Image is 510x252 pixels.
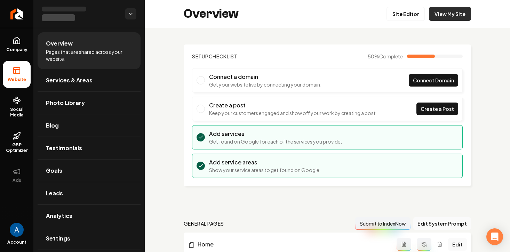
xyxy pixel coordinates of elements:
[448,238,467,251] a: Edit
[46,189,63,197] span: Leads
[38,182,141,204] a: Leads
[429,7,471,21] a: View My Site
[38,137,141,159] a: Testimonials
[38,160,141,182] a: Goals
[10,178,24,183] span: Ads
[5,77,29,82] span: Website
[209,130,342,138] h3: Add services
[46,99,85,107] span: Photo Library
[38,69,141,91] a: Services & Areas
[3,126,31,159] a: GBP Optimizer
[209,158,321,166] h3: Add service areas
[416,103,458,115] a: Create a Post
[46,212,72,220] span: Analytics
[3,162,31,189] button: Ads
[209,81,321,88] p: Get your website live by connecting your domain.
[46,166,62,175] span: Goals
[192,53,238,60] h2: Checklist
[192,53,209,59] span: Setup
[413,217,471,230] button: Edit System Prompt
[7,239,26,245] span: Account
[46,76,93,84] span: Services & Areas
[46,144,82,152] span: Testimonials
[3,142,31,153] span: GBP Optimizer
[209,101,377,109] h3: Create a post
[421,105,454,113] span: Create a Post
[209,73,321,81] h3: Connect a domain
[368,53,403,60] span: 50 %
[355,217,411,230] button: Submit to IndexNow
[38,92,141,114] a: Photo Library
[3,107,31,118] span: Social Media
[486,228,503,245] div: Open Intercom Messenger
[413,77,454,84] span: Connect Domain
[46,39,73,48] span: Overview
[38,205,141,227] a: Analytics
[379,53,403,59] span: Complete
[397,238,411,251] button: Add admin page prompt
[46,234,70,243] span: Settings
[10,8,23,19] img: Rebolt Logo
[3,91,31,123] a: Social Media
[3,31,31,58] a: Company
[409,74,458,87] a: Connect Domain
[10,223,24,237] img: Andrew Magana
[184,7,239,21] h2: Overview
[209,166,321,173] p: Show your service areas to get found on Google.
[209,109,377,116] p: Keep your customers engaged and show off your work by creating a post.
[3,47,30,52] span: Company
[38,227,141,250] a: Settings
[209,138,342,145] p: Get found on Google for each of the services you provide.
[10,223,24,237] button: Open user button
[184,220,224,227] h2: general pages
[46,121,59,130] span: Blog
[188,240,397,249] a: Home
[387,7,425,21] a: Site Editor
[46,48,132,62] span: Pages that are shared across your website.
[38,114,141,137] a: Blog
